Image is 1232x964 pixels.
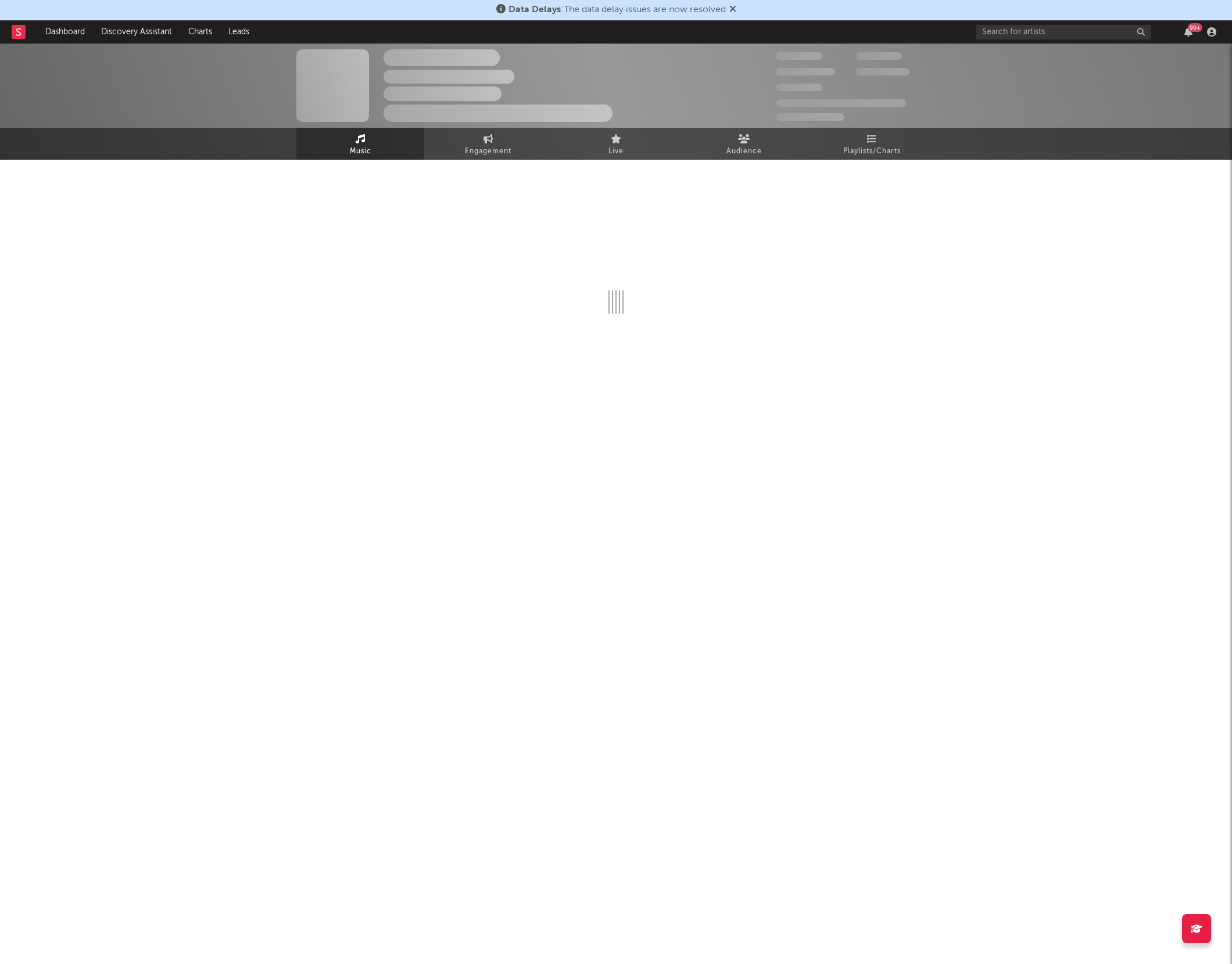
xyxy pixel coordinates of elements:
[843,145,901,159] span: Playlists/Charts
[776,52,822,60] span: 300,000
[808,128,936,160] a: Playlists/Charts
[552,128,680,160] a: Live
[220,20,257,44] a: Leads
[180,20,220,44] a: Charts
[856,52,902,60] span: 100,000
[1188,23,1202,32] div: 99 +
[1184,27,1192,37] button: 99+
[608,145,624,159] span: Live
[680,128,808,160] a: Audience
[776,68,835,75] span: 50,000,000
[776,84,822,91] span: 100,000
[465,145,511,159] span: Engagement
[296,128,424,160] a: Music
[508,5,726,15] span: : The data delay issues are now resolved
[424,128,552,160] a: Engagement
[508,5,561,15] span: Data Delays
[93,20,180,44] a: Discovery Assistant
[776,113,844,121] span: Jump Score: 85.0
[37,20,93,44] a: Dashboard
[856,68,909,75] span: 1,000,000
[350,145,371,159] span: Music
[976,25,1151,39] input: Search for artists
[726,145,762,159] span: Audience
[776,99,906,107] span: 50,000,000 Monthly Listeners
[729,5,736,15] span: Dismiss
